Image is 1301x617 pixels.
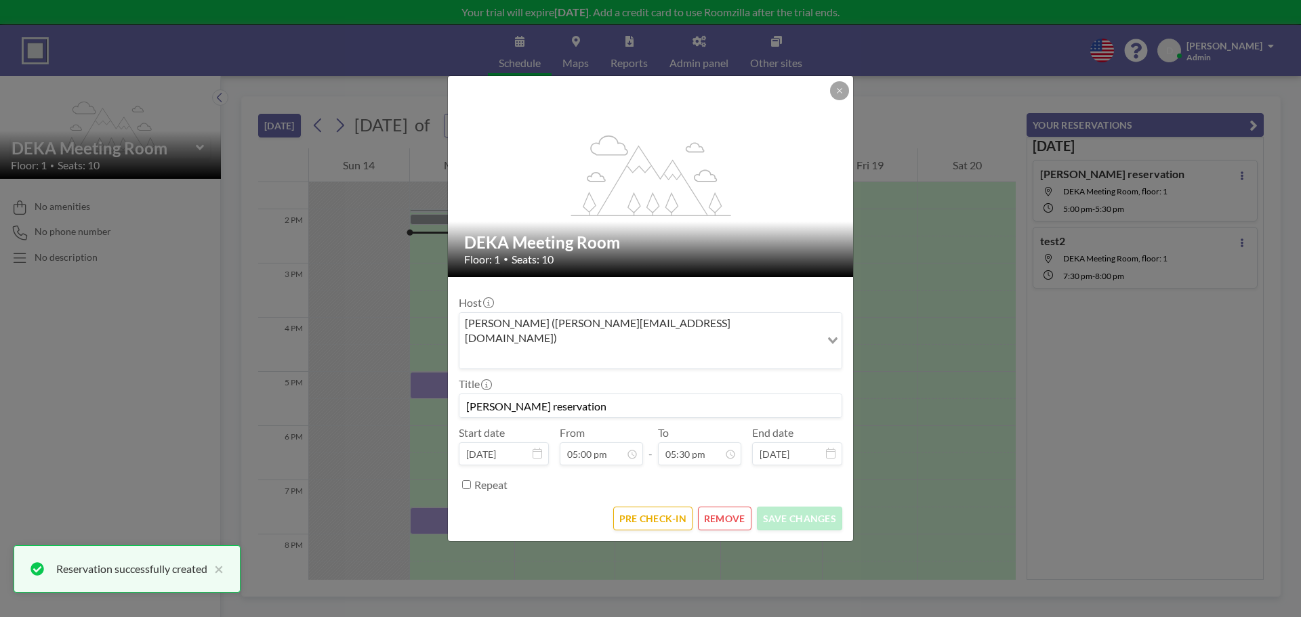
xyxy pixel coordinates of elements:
[474,478,508,492] label: Repeat
[658,426,669,440] label: To
[459,296,493,310] label: Host
[459,377,491,391] label: Title
[560,426,585,440] label: From
[459,313,842,369] div: Search for option
[459,394,842,417] input: (No title)
[464,253,500,266] span: Floor: 1
[648,431,653,461] span: -
[462,316,818,346] span: [PERSON_NAME] ([PERSON_NAME][EMAIL_ADDRESS][DOMAIN_NAME])
[698,507,751,530] button: REMOVE
[207,561,224,577] button: close
[461,348,819,366] input: Search for option
[757,507,842,530] button: SAVE CHANGES
[459,426,505,440] label: Start date
[512,253,554,266] span: Seats: 10
[464,232,838,253] h2: DEKA Meeting Room
[571,134,731,215] g: flex-grow: 1.2;
[503,254,508,264] span: •
[613,507,693,530] button: PRE CHECK-IN
[752,426,793,440] label: End date
[56,561,207,577] div: Reservation successfully created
